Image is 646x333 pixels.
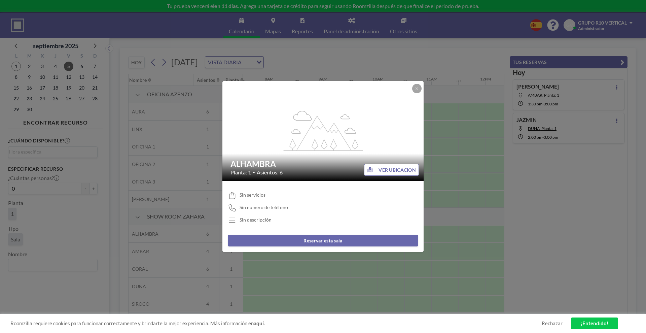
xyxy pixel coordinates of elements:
h2: ALHAMBRA [230,159,416,169]
span: Asientos: 6 [257,169,283,176]
div: Sin descripción [240,217,272,223]
span: Planta: 1 [230,169,251,176]
button: VER UBICACIÓN [364,164,419,176]
span: Roomzilla requiere cookies para funcionar correctamente y brindarte la mejor experiencia. Más inf... [10,320,542,327]
a: aquí. [254,320,265,326]
span: Sin número de teléfono [240,204,288,210]
span: Sin servicios [240,192,265,198]
a: ¡Entendido! [571,318,618,329]
button: Reservar esta sala [228,235,418,246]
a: Rechazar [542,320,563,327]
span: • [253,170,255,175]
g: flex-grow: 1.2; [284,110,363,151]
